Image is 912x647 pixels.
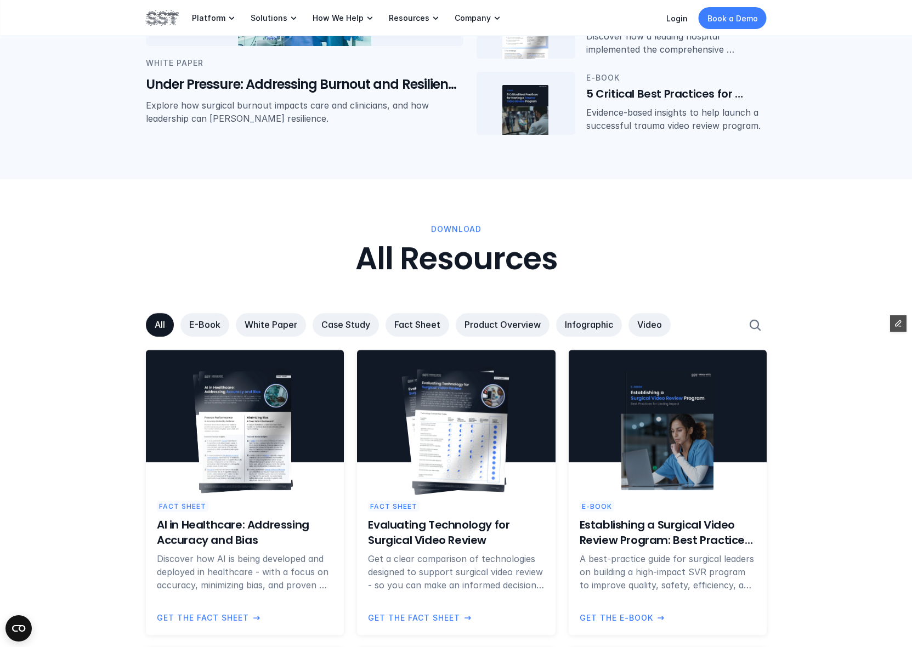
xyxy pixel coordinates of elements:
[568,350,766,635] a: e-book coverE-BookEstablishing a Surgical Video Review Program: Best Practices for Lasting Impact...
[368,552,544,592] p: Get a clear comparison of technologies designed to support surgical video review - so you can mak...
[455,13,491,23] p: Company
[637,319,662,331] p: Video
[394,319,440,331] p: Fact Sheet
[477,72,767,135] a: Trauma e-book coverE-Book5 Critical Best Practices for Starting a Trauma Video Review ProgramEvid...
[502,9,548,69] img: Case study cover image
[313,13,364,23] p: How We Help
[155,319,165,331] p: All
[146,99,463,126] p: Explore how surgical burnout impacts care and clinicians, and how leadership can [PERSON_NAME] re...
[707,13,758,24] p: Book a Demo
[251,13,287,23] p: Solutions
[586,72,767,84] p: E-Book
[368,517,544,548] h6: Evaluating Technology for Surgical Video Review
[565,319,613,331] p: Infographic
[579,552,755,592] p: A best-practice guide for surgical leaders on building a high-impact SVR program to improve quali...
[357,350,555,635] a: SVR fact sheet coverSVR fact sheet coverFact SheetEvaluating Technology for Surgical Video Review...
[389,13,429,23] p: Resources
[586,30,767,56] p: Discover how a leading hospital implemented the comprehensive [MEDICAL_DATA] solution in just 14 ...
[579,611,653,623] p: Get the E-Book
[586,87,767,102] h6: 5 Critical Best Practices for Starting a Trauma Video Review Program
[146,350,344,635] a: Fact sheet cover imageFact sheet cover imageFact SheetAI in Healthcare: Addressing Accuracy and B...
[699,7,767,29] a: Book a Demo
[621,371,713,490] img: e-book cover
[890,315,907,332] button: Edit Framer Content
[355,241,557,278] h2: All Resources
[412,369,509,492] img: SVR fact sheet cover
[431,223,482,235] p: download
[321,319,370,331] p: Case Study
[586,106,767,133] p: Evidence-based insights to help launch a successful trauma video review program.
[146,75,463,94] h5: Under Pressure: Addressing Burnout and Resilience in Surgical Teams
[666,14,688,23] a: Login
[579,517,755,548] h6: Establishing a Surgical Video Review Program: Best Practices for Lasting Impact
[146,58,463,70] p: White Paper
[146,9,179,27] img: SST logo
[157,611,249,623] p: Get the Fact Sheet
[199,371,291,490] img: Fact sheet cover image
[192,13,225,23] p: Platform
[502,85,548,145] img: Trauma e-book cover
[743,313,767,337] button: Search Icon
[189,319,220,331] p: E-Book
[368,611,460,623] p: Get the Fact Sheet
[157,552,333,592] p: Discover how AI is being developed and deployed in healthcare - with a focus on accuracy, minimiz...
[245,319,297,331] p: White Paper
[465,319,541,331] p: Product Overview
[370,501,417,512] p: Fact Sheet
[581,501,611,512] p: E-Book
[157,517,333,548] h6: AI in Healthcare: Addressing Accuracy and Bias
[5,615,32,642] button: Open CMP widget
[159,501,206,512] p: Fact Sheet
